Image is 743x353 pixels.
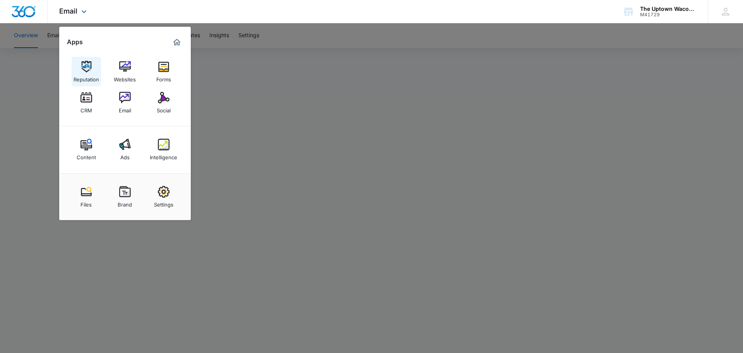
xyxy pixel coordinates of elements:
[154,198,173,208] div: Settings
[114,72,136,83] div: Websites
[72,182,101,212] a: Files
[77,150,96,160] div: Content
[72,135,101,164] a: Content
[119,103,131,114] div: Email
[149,182,178,212] a: Settings
[67,38,83,46] h2: Apps
[640,12,697,17] div: account id
[110,182,140,212] a: Brand
[149,88,178,117] a: Social
[59,7,77,15] span: Email
[640,6,697,12] div: account name
[149,57,178,86] a: Forms
[72,57,101,86] a: Reputation
[110,88,140,117] a: Email
[150,150,177,160] div: Intelligence
[156,72,171,83] div: Forms
[120,150,130,160] div: Ads
[157,103,171,114] div: Social
[118,198,132,208] div: Brand
[80,103,92,114] div: CRM
[74,72,99,83] div: Reputation
[171,36,183,48] a: Marketing 360® Dashboard
[110,57,140,86] a: Websites
[110,135,140,164] a: Ads
[72,88,101,117] a: CRM
[80,198,92,208] div: Files
[149,135,178,164] a: Intelligence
